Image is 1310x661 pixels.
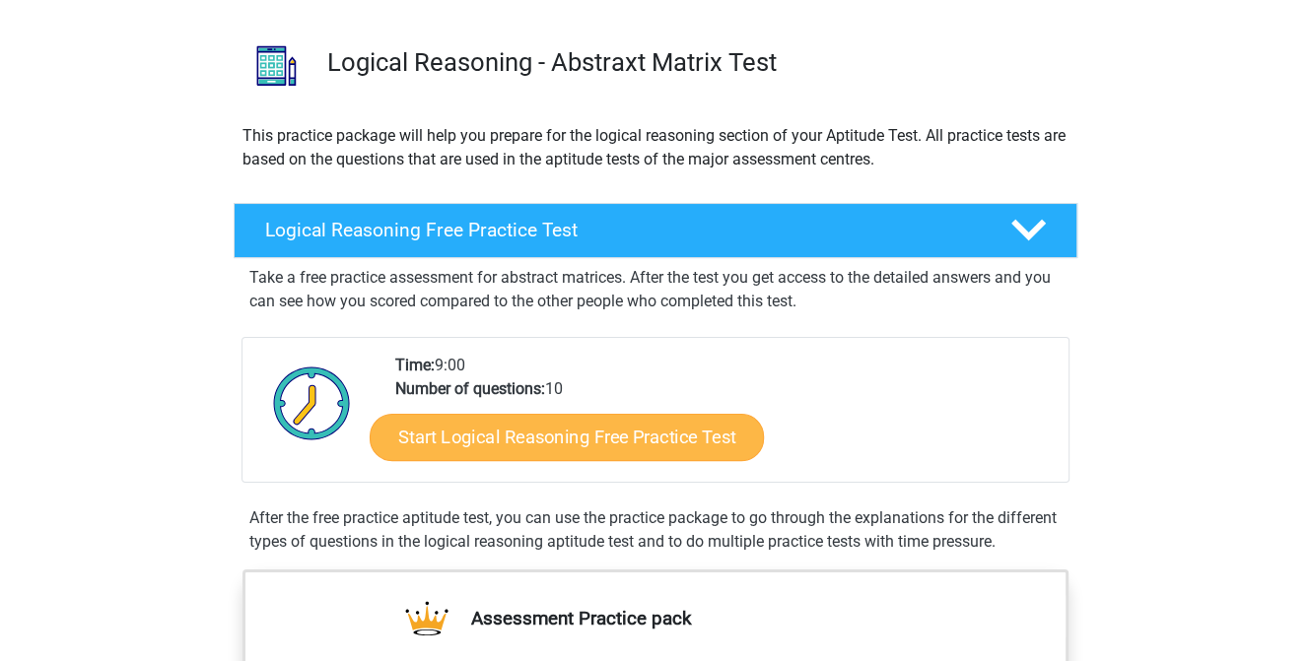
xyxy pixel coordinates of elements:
a: Logical Reasoning Free Practice Test [226,203,1085,258]
p: This practice package will help you prepare for the logical reasoning section of your Aptitude Te... [242,124,1069,171]
b: Time: [395,356,435,374]
div: 9:00 10 [380,354,1068,482]
img: Clock [262,354,362,452]
h3: Logical Reasoning - Abstraxt Matrix Test [327,47,1062,78]
div: After the free practice aptitude test, you can use the practice package to go through the explana... [241,506,1069,554]
a: Start Logical Reasoning Free Practice Test [370,413,764,460]
p: Take a free practice assessment for abstract matrices. After the test you get access to the detai... [249,266,1062,313]
h4: Logical Reasoning Free Practice Test [265,219,979,241]
b: Number of questions: [395,379,545,398]
img: logical reasoning [235,24,318,107]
